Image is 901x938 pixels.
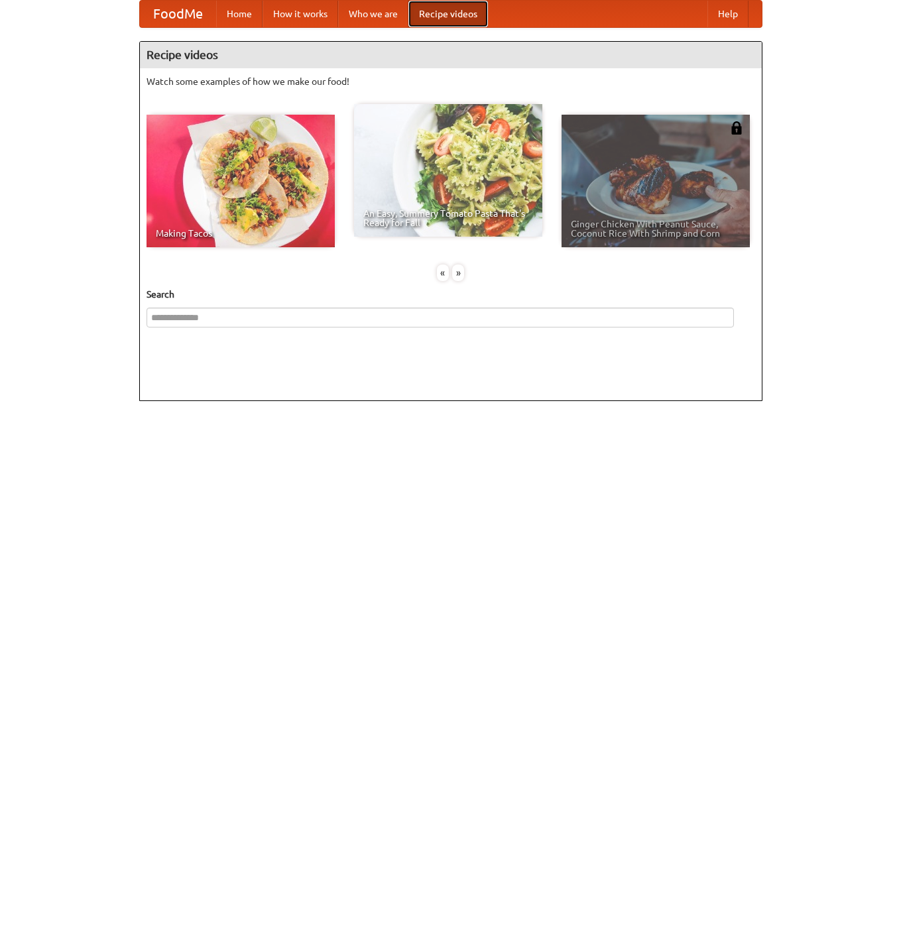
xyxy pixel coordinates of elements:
span: An Easy, Summery Tomato Pasta That's Ready for Fall [363,209,533,227]
a: Making Tacos [147,115,335,247]
a: An Easy, Summery Tomato Pasta That's Ready for Fall [354,104,542,237]
a: Recipe videos [408,1,488,27]
a: Help [707,1,749,27]
a: How it works [263,1,338,27]
h5: Search [147,288,755,301]
a: Who we are [338,1,408,27]
p: Watch some examples of how we make our food! [147,75,755,88]
div: » [452,264,464,281]
a: FoodMe [140,1,216,27]
div: « [437,264,449,281]
h4: Recipe videos [140,42,762,68]
span: Making Tacos [156,229,326,238]
img: 483408.png [730,121,743,135]
a: Home [216,1,263,27]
